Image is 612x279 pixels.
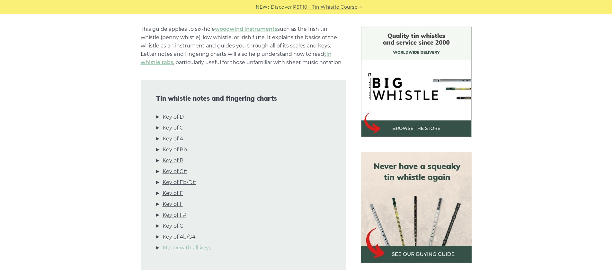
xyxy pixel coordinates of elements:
a: Key of Eb/D# [163,178,196,187]
a: Matrix with all keys [163,244,211,252]
a: woodwind instruments [215,26,277,32]
p: This guide applies to six-hole such as the Irish tin whistle (penny whistle), low whistle, or Iri... [141,25,346,67]
img: tin whistle buying guide [361,152,472,263]
a: Key of C# [163,167,187,176]
span: NEW: [256,4,269,11]
a: Key of B [163,156,183,165]
a: Key of A [163,135,183,143]
a: Key of Bb [163,146,187,154]
img: BigWhistle Tin Whistle Store [361,27,472,137]
a: Key of F# [163,211,186,219]
a: Key of G [163,222,183,230]
a: Key of D [163,113,184,121]
span: Discover [271,4,292,11]
a: Key of E [163,189,183,198]
a: Key of C [163,124,183,132]
span: Tin whistle notes and fingering charts [156,95,330,102]
a: PST10 - Tin Whistle Course [293,4,357,11]
a: Key of Ab/G# [163,233,196,241]
a: Key of F [163,200,183,208]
